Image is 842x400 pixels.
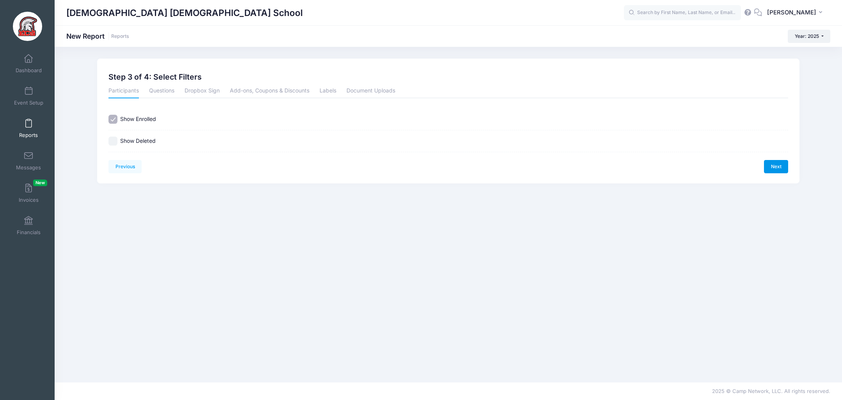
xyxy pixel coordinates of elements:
[19,132,38,139] span: Reports
[10,212,47,239] a: Financials
[320,84,336,98] a: Labels
[10,50,47,77] a: Dashboard
[13,12,42,41] img: Evangelical Christian School
[346,84,395,98] a: Document Uploads
[108,84,139,98] a: Participants
[66,32,129,40] h1: New Report
[10,82,47,110] a: Event Setup
[624,5,741,21] input: Search by First Name, Last Name, or Email...
[108,160,142,173] a: Previous
[10,147,47,174] a: Messages
[14,100,43,106] span: Event Setup
[764,160,788,173] a: Next
[17,229,41,236] span: Financials
[767,8,816,17] span: [PERSON_NAME]
[10,180,47,207] a: InvoicesNew
[66,4,303,22] h1: [DEMOGRAPHIC_DATA] [DEMOGRAPHIC_DATA] School
[230,84,309,98] a: Add-ons, Coupons & Discounts
[120,137,156,145] label: Show Deleted
[10,115,47,142] a: Reports
[795,33,819,39] span: Year: 2025
[108,73,559,82] h2: Step 3 of 4: Select Filters
[149,84,174,98] a: Questions
[16,67,42,74] span: Dashboard
[120,115,156,123] label: Show Enrolled
[788,30,830,43] button: Year: 2025
[19,197,39,203] span: Invoices
[16,164,41,171] span: Messages
[762,4,830,22] button: [PERSON_NAME]
[712,388,830,394] span: 2025 © Camp Network, LLC. All rights reserved.
[33,180,47,186] span: New
[111,34,129,39] a: Reports
[185,84,220,98] a: Dropbox Sign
